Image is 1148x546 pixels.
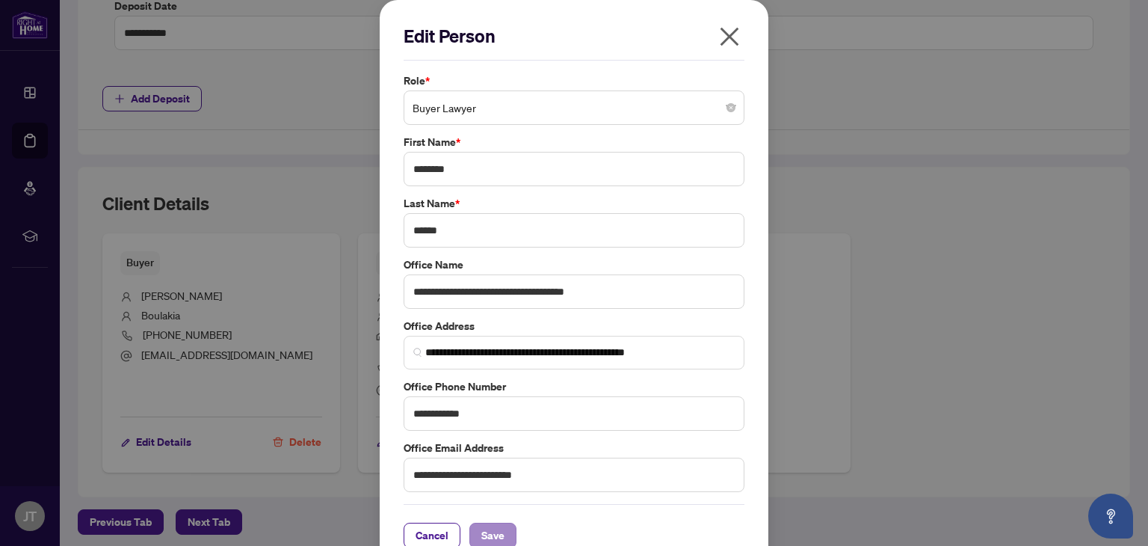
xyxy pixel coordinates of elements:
[404,440,744,456] label: Office Email Address
[404,24,744,48] h2: Edit Person
[404,73,744,89] label: Role
[413,93,735,122] span: Buyer Lawyer
[404,257,744,273] label: Office Name
[404,318,744,334] label: Office Address
[717,25,741,49] span: close
[413,348,422,357] img: search_icon
[404,134,744,150] label: First Name
[726,103,735,112] span: close-circle
[1088,494,1133,539] button: Open asap
[404,195,744,212] label: Last Name
[404,378,744,395] label: Office Phone Number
